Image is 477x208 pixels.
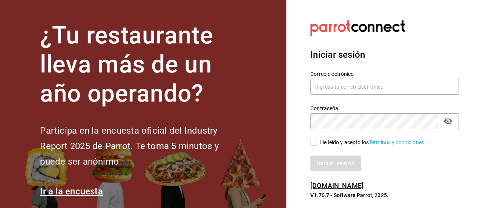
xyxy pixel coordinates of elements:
[442,115,454,128] button: campo de contraseña
[310,105,338,111] font: Contraseña
[310,192,388,198] font: V1.70.7 - Software Parrot, 2025.
[40,125,218,167] font: Participa en la encuesta oficial del Industry Report 2025 de Parrot. Te toma 5 minutos y puede se...
[310,49,365,60] font: Iniciar sesión
[40,186,103,197] a: Ir a la encuesta
[310,71,354,77] font: Correo electrónico
[40,21,213,108] font: ¿Tu restaurante lleva más de un año operando?
[310,182,364,190] a: [DOMAIN_NAME]
[310,79,459,95] input: Ingresa tu correo electrónico
[369,139,426,145] a: Términos y condiciones.
[320,139,369,145] font: He leído y acepto los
